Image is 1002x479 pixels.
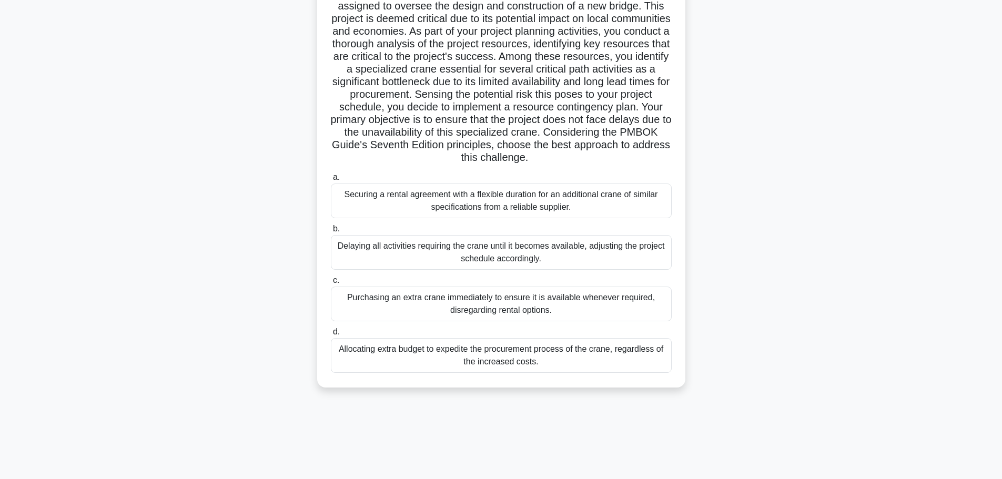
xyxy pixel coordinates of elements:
[333,224,340,233] span: b.
[333,276,339,284] span: c.
[333,172,340,181] span: a.
[331,235,672,270] div: Delaying all activities requiring the crane until it becomes available, adjusting the project sch...
[331,338,672,373] div: Allocating extra budget to expedite the procurement process of the crane, regardless of the incre...
[331,184,672,218] div: Securing a rental agreement with a flexible duration for an additional crane of similar specifica...
[333,327,340,336] span: d.
[331,287,672,321] div: Purchasing an extra crane immediately to ensure it is available whenever required, disregarding r...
